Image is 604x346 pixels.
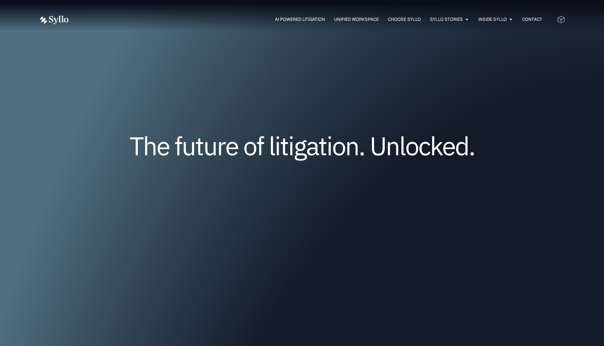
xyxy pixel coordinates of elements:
[83,16,542,23] nav: Menu
[275,16,325,23] a: AI Powered Litigation
[388,16,421,23] a: Choose Syllo
[334,16,379,23] a: Unified Workspace
[430,16,463,23] a: Syllo Stories
[39,15,69,24] img: white logo
[83,134,521,158] h1: The future of litigation. Unlocked.
[83,16,542,23] div: Menu Toggle
[478,16,507,23] a: Inside Syllo
[522,16,542,23] a: Contact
